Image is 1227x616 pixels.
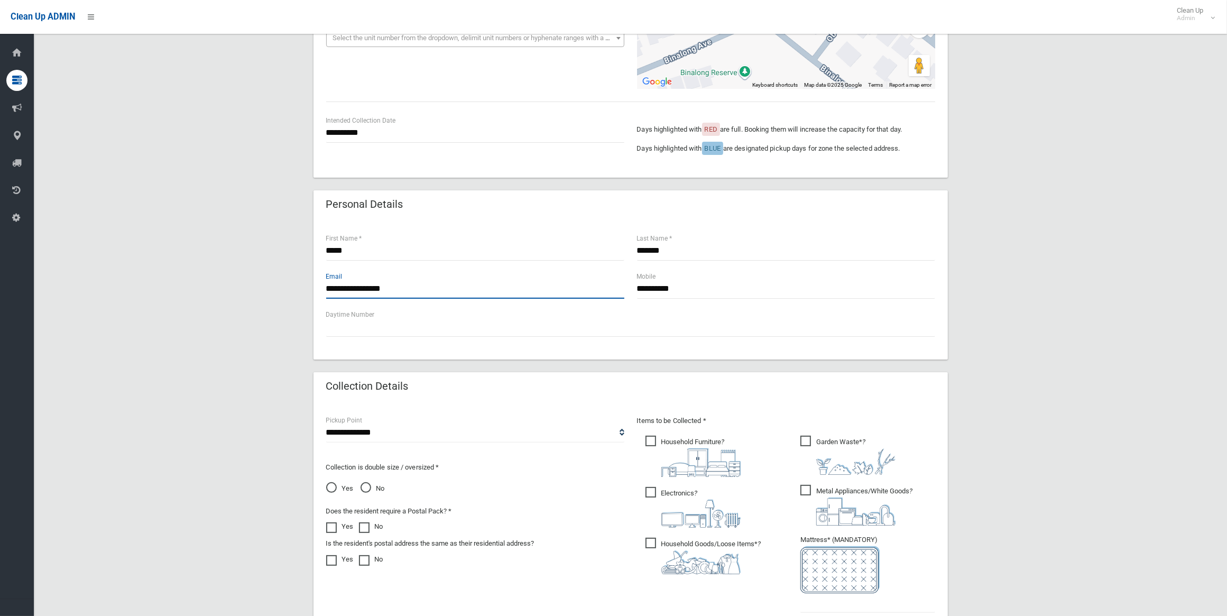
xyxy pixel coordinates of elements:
[816,448,896,475] img: 4fd8a5c772b2c999c83690221e5242e0.png
[890,82,932,88] a: Report a map error
[645,538,761,574] span: Household Goods/Loose Items*
[909,55,930,76] button: Drag Pegman onto the map to open Street View
[800,536,935,593] span: Mattress* (MANDATORY)
[359,520,383,533] label: No
[1177,14,1203,22] small: Admin
[645,487,741,528] span: Electronics
[661,489,741,528] i: ?
[640,75,675,89] a: Open this area in Google Maps (opens a new window)
[637,142,935,155] p: Days highlighted with are designated pickup days for zone the selected address.
[661,540,761,574] i: ?
[816,438,896,475] i: ?
[637,123,935,136] p: Days highlighted with are full. Booking them will increase the capacity for that day.
[800,436,896,475] span: Garden Waste*
[11,12,75,22] span: Clean Up ADMIN
[326,520,354,533] label: Yes
[753,81,798,89] button: Keyboard shortcuts
[705,144,721,152] span: BLUE
[333,34,629,42] span: Select the unit number from the dropdown, delimit unit numbers or hyphenate ranges with a comma
[640,75,675,89] img: Google
[661,500,741,528] img: 394712a680b73dbc3d2a6a3a7ffe5a07.png
[313,194,416,215] header: Personal Details
[661,448,741,477] img: aa9efdbe659d29b613fca23ba79d85cb.png
[816,498,896,526] img: 36c1b0289cb1767239cdd3de9e694f19.png
[326,505,452,518] label: Does the resident require a Postal Pack? *
[645,436,741,477] span: Household Furniture
[805,82,862,88] span: Map data ©2025 Google
[661,438,741,477] i: ?
[800,546,880,593] img: e7408bece873d2c1783593a074e5cb2f.png
[326,553,354,566] label: Yes
[637,415,935,427] p: Items to be Collected *
[1171,6,1214,22] span: Clean Up
[359,553,383,566] label: No
[361,482,385,495] span: No
[816,487,912,526] i: ?
[326,537,534,550] label: Is the resident's postal address the same as their residential address?
[800,485,912,526] span: Metal Appliances/White Goods
[313,376,421,397] header: Collection Details
[326,482,354,495] span: Yes
[705,125,717,133] span: RED
[661,550,741,574] img: b13cc3517677393f34c0a387616ef184.png
[326,461,624,474] p: Collection is double size / oversized *
[869,82,883,88] a: Terms (opens in new tab)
